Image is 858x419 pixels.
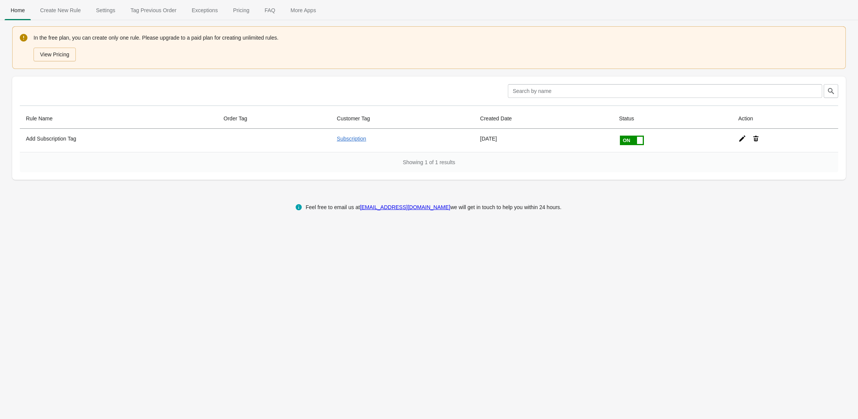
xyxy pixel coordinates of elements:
button: View Pricing [34,48,76,61]
span: Exceptions [186,3,224,17]
input: Search by name [508,84,822,98]
th: Created Date [474,109,613,129]
span: Pricing [227,3,256,17]
div: Showing 1 of 1 results [20,152,838,172]
span: More Apps [284,3,322,17]
th: Rule Name [20,109,218,129]
div: In the free plan, you can create only one rule. Please upgrade to a paid plan for creating unlimi... [34,33,838,62]
button: Home [3,0,32,20]
span: FAQ [258,3,281,17]
th: Action [732,109,838,129]
span: Tag Previous Order [125,3,183,17]
a: [EMAIL_ADDRESS][DOMAIN_NAME] [360,204,450,210]
a: Subscription [337,136,366,142]
span: Settings [90,3,122,17]
th: Status [613,109,732,129]
th: Add Subscription Tag [20,129,218,152]
div: Feel free to email us at we will get in touch to help you within 24 hours. [306,203,562,212]
button: Create_New_Rule [32,0,88,20]
th: Customer Tag [331,109,474,129]
th: Order Tag [218,109,331,129]
span: Create New Rule [34,3,87,17]
td: [DATE] [474,129,613,152]
span: Home [5,3,31,17]
button: Settings [88,0,123,20]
